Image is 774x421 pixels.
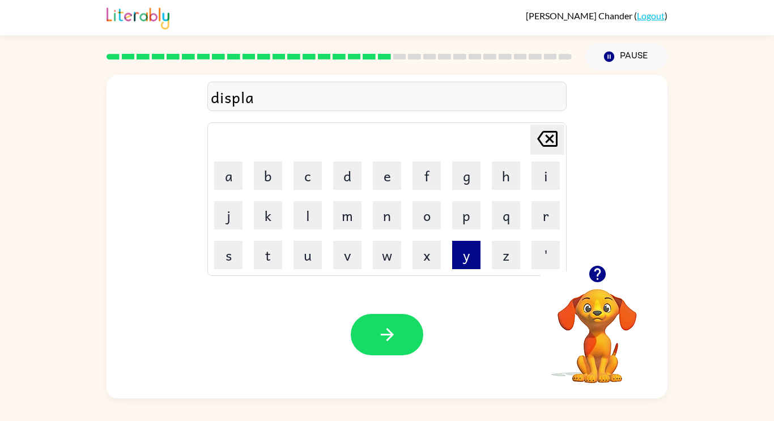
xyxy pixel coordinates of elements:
button: v [333,241,362,269]
div: ( ) [526,10,667,21]
button: z [492,241,520,269]
button: a [214,161,243,190]
button: Pause [585,44,667,70]
span: [PERSON_NAME] Chander [526,10,634,21]
button: w [373,241,401,269]
button: f [412,161,441,190]
button: c [294,161,322,190]
button: q [492,201,520,229]
button: k [254,201,282,229]
button: s [214,241,243,269]
button: y [452,241,480,269]
button: o [412,201,441,229]
button: d [333,161,362,190]
div: displa [211,85,563,109]
button: u [294,241,322,269]
button: t [254,241,282,269]
button: n [373,201,401,229]
button: h [492,161,520,190]
button: p [452,201,480,229]
img: Literably [107,5,169,29]
button: g [452,161,480,190]
button: ' [531,241,560,269]
button: x [412,241,441,269]
button: b [254,161,282,190]
button: l [294,201,322,229]
button: i [531,161,560,190]
video: Your browser must support playing .mp4 files to use Literably. Please try using another browser. [541,271,654,385]
button: e [373,161,401,190]
button: m [333,201,362,229]
button: j [214,201,243,229]
button: r [531,201,560,229]
a: Logout [637,10,665,21]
